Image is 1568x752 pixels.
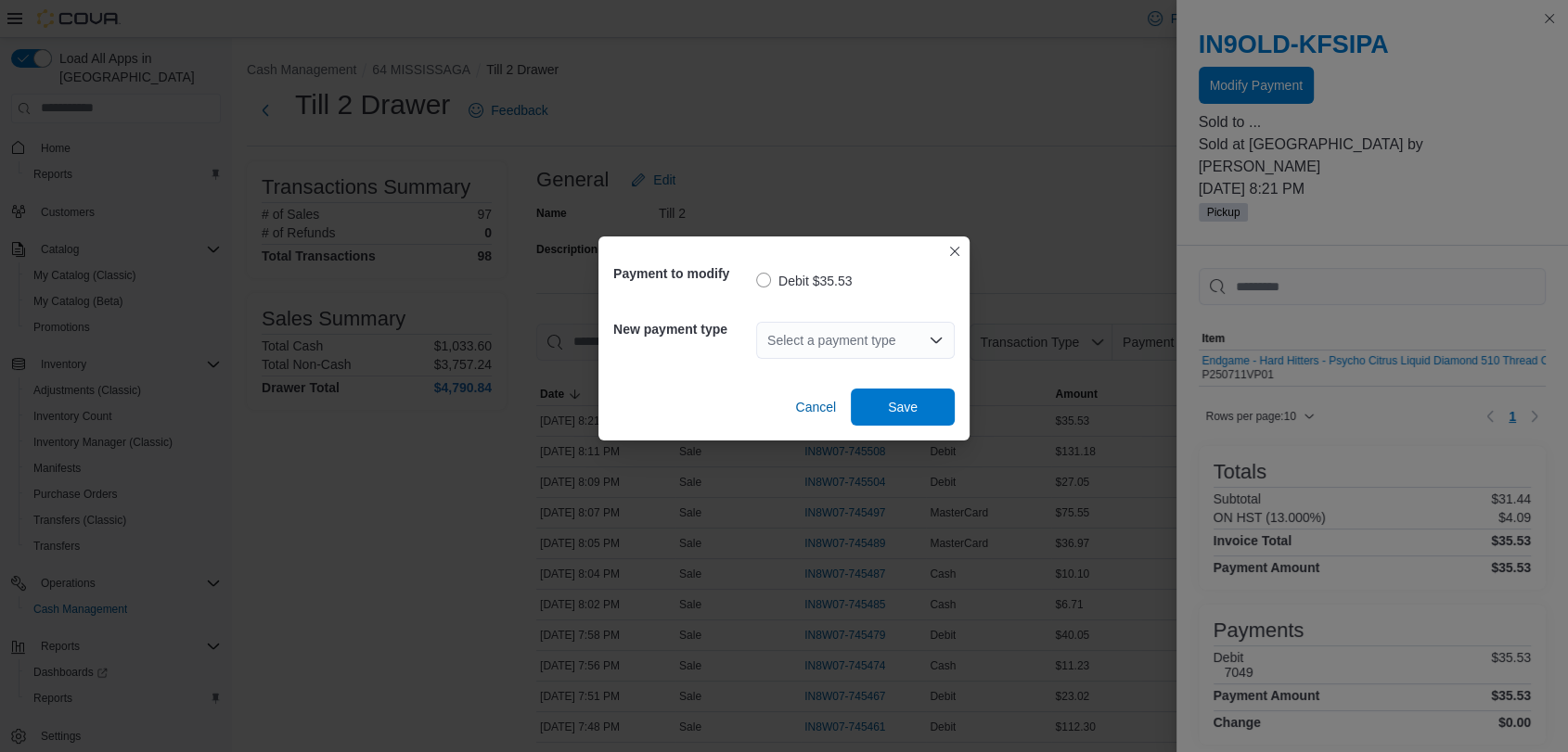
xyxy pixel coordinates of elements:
button: Cancel [788,389,843,426]
h5: Payment to modify [613,255,752,292]
button: Save [851,389,955,426]
label: Debit $35.53 [756,270,852,292]
button: Open list of options [929,333,944,348]
button: Closes this modal window [944,240,966,262]
h5: New payment type [613,311,752,348]
span: Cancel [795,398,836,416]
span: Save [888,398,918,416]
input: Accessible screen reader label [767,329,769,351]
